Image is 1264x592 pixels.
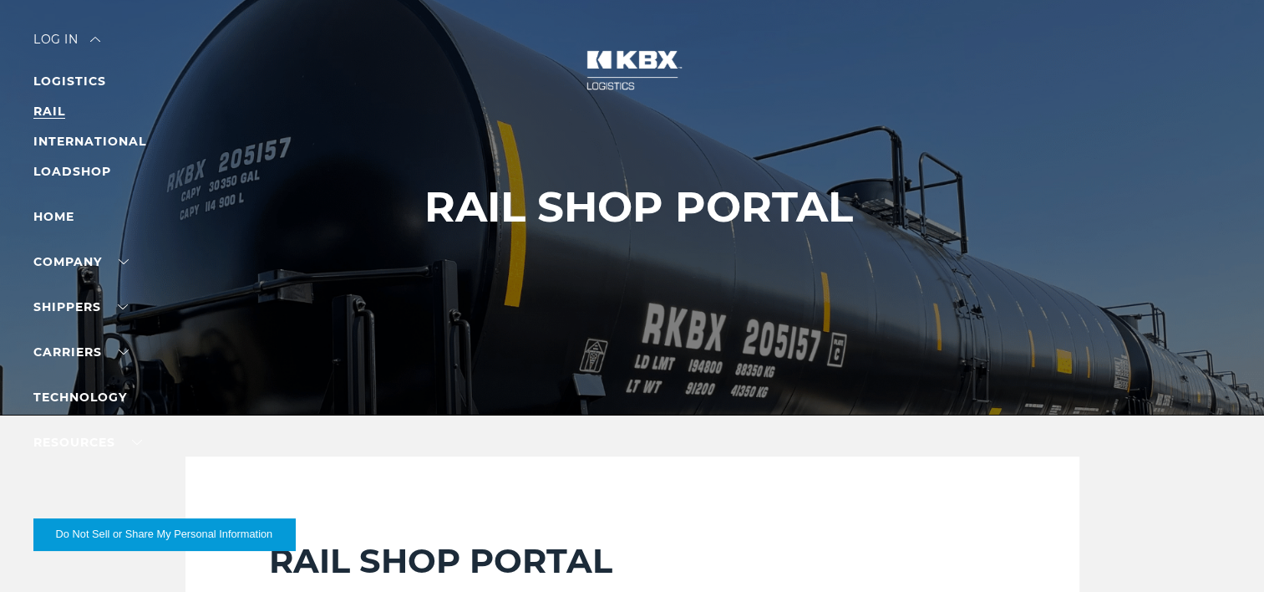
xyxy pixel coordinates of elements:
a: LOADSHOP [33,164,111,179]
button: Do Not Sell or Share My Personal Information [33,518,295,550]
a: INTERNATIONAL [33,134,146,149]
a: Technology [33,390,127,405]
a: SHIPPERS [33,299,128,314]
h2: RAIL SHOP PORTAL [269,540,996,582]
a: RESOURCES [33,435,142,450]
img: kbx logo [570,33,695,107]
a: Carriers [33,344,129,360]
div: Log in [33,33,100,58]
a: RAIL [33,104,65,119]
a: LOGISTICS [33,74,106,89]
img: arrow [90,37,100,42]
h1: RAIL SHOP PORTAL [424,183,853,232]
a: Home [33,209,74,224]
a: Company [33,254,129,269]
